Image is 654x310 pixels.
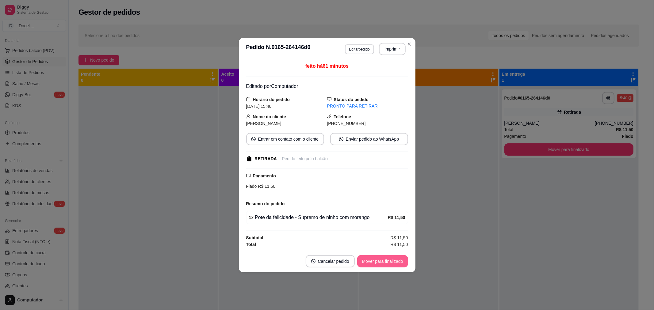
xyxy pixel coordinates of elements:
[257,184,276,189] span: R$ 11,50
[327,97,331,101] span: desktop
[249,214,388,221] div: Pote da felicidade - Supremo de ninho com morango
[246,133,324,145] button: whats-appEntrar em contato com o cliente
[246,242,256,247] strong: Total
[306,255,355,267] button: close-circleCancelar pedido
[253,114,286,119] strong: Nome do cliente
[330,133,408,145] button: whats-appEnviar pedido ao WhatsApp
[253,173,276,178] strong: Pagamento
[246,184,257,189] span: Fiado
[246,121,281,126] span: [PERSON_NAME]
[279,156,328,162] div: - Pedido feito pelo balcão
[249,215,254,220] strong: 1 x
[246,201,285,206] strong: Resumo do pedido
[246,114,251,119] span: user
[246,97,251,101] span: calendar
[345,44,374,54] button: Editarpedido
[253,97,290,102] strong: Horário do pedido
[246,173,251,178] span: credit-card
[251,137,256,141] span: whats-app
[391,234,408,241] span: R$ 11,50
[246,104,272,109] span: [DATE] 15:40
[246,84,298,89] span: Editado por Computador
[327,103,408,109] div: PRONTO PARA RETIRAR
[339,137,343,141] span: whats-app
[357,255,408,267] button: Mover para finalizado
[305,63,349,69] span: feito há 61 minutos
[334,97,369,102] strong: Status do pedido
[246,235,263,240] strong: Subtotal
[391,241,408,248] span: R$ 11,50
[311,259,316,263] span: close-circle
[246,43,311,55] h3: Pedido N. 0165-264146d0
[404,39,414,49] button: Close
[327,114,331,119] span: phone
[388,215,405,220] strong: R$ 11,50
[334,114,351,119] strong: Telefone
[327,121,366,126] span: [PHONE_NUMBER]
[255,156,277,162] div: RETIRADA
[379,43,406,55] button: Imprimir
